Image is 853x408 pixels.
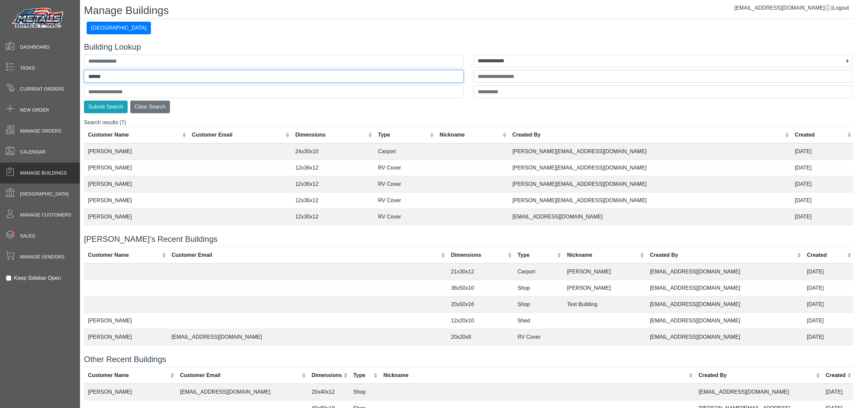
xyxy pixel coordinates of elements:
[791,176,853,193] td: [DATE]
[563,263,646,280] td: [PERSON_NAME]
[84,345,168,361] td: [PERSON_NAME]
[172,251,439,259] div: Customer Email
[20,149,45,156] span: Calendar
[447,296,513,312] td: 20x50x16
[20,65,35,72] span: Tasks
[84,143,188,160] td: [PERSON_NAME]
[349,384,379,400] td: Shop
[20,86,64,93] span: Current Orders
[84,234,853,244] h4: [PERSON_NAME]'s Recent Buildings
[378,131,428,139] div: Type
[87,25,151,31] a: [GEOGRAPHIC_DATA]
[512,131,783,139] div: Created By
[447,280,513,296] td: 36x50x10
[646,263,803,280] td: [EMAIL_ADDRESS][DOMAIN_NAME]
[14,274,61,282] label: Keep Sidebar Open
[353,371,372,379] div: Type
[291,160,374,176] td: 12x36x12
[180,371,300,379] div: Customer Email
[374,143,436,160] td: Carport
[130,101,170,113] button: Clear Search
[439,131,501,139] div: Nickname
[84,355,853,364] h4: Other Recent Buildings
[513,345,563,361] td: Shop
[20,44,50,51] span: Dashboard
[646,296,803,312] td: [EMAIL_ADDRESS][DOMAIN_NAME]
[374,160,436,176] td: RV Cover
[791,143,853,160] td: [DATE]
[84,42,853,52] h4: Building Lookup
[563,280,646,296] td: [PERSON_NAME]
[84,329,168,345] td: [PERSON_NAME]
[84,225,188,241] td: [PERSON_NAME]
[374,176,436,193] td: RV Cover
[508,209,791,225] td: [EMAIL_ADDRESS][DOMAIN_NAME]
[84,193,188,209] td: [PERSON_NAME]
[508,225,791,241] td: [EMAIL_ADDRESS][DOMAIN_NAME]
[192,131,284,139] div: Customer Email
[84,176,188,193] td: [PERSON_NAME]
[295,131,367,139] div: Dimensions
[88,251,160,259] div: Customer Name
[168,329,447,345] td: [EMAIL_ADDRESS][DOMAIN_NAME]
[447,263,513,280] td: 21x30x12
[734,5,831,11] a: [EMAIL_ADDRESS][DOMAIN_NAME]
[20,211,71,218] span: Manage Customers
[791,193,853,209] td: [DATE]
[803,329,853,345] td: [DATE]
[803,280,853,296] td: [DATE]
[312,371,342,379] div: Dimensions
[513,329,563,345] td: RV Cover
[807,251,846,259] div: Created
[822,384,853,400] td: [DATE]
[87,22,151,34] button: [GEOGRAPHIC_DATA]
[84,101,128,113] button: Submit Search
[563,296,646,312] td: Test Building
[646,345,803,361] td: [EMAIL_ADDRESS][DOMAIN_NAME]
[513,263,563,280] td: Carport
[6,219,23,241] span: •
[20,191,69,198] span: [GEOGRAPHIC_DATA]
[795,131,845,139] div: Created
[88,131,181,139] div: Customer Name
[567,251,638,259] div: Nickname
[447,312,513,329] td: 12x20x10
[791,225,853,241] td: [DATE]
[20,107,49,114] span: New Order
[84,4,853,19] h1: Manage Buildings
[694,384,822,400] td: [EMAIL_ADDRESS][DOMAIN_NAME]
[176,384,308,400] td: [EMAIL_ADDRESS][DOMAIN_NAME]
[791,209,853,225] td: [DATE]
[291,176,374,193] td: 12x36x12
[734,4,849,12] div: |
[803,345,853,361] td: [DATE]
[451,251,506,259] div: Dimensions
[508,176,791,193] td: [PERSON_NAME][EMAIL_ADDRESS][DOMAIN_NAME]
[646,329,803,345] td: [EMAIL_ADDRESS][DOMAIN_NAME]
[513,280,563,296] td: Shop
[88,371,169,379] div: Customer Name
[374,225,436,241] td: RV Cover
[447,329,513,345] td: 20x20x8
[291,193,374,209] td: 12x36x12
[791,160,853,176] td: [DATE]
[508,193,791,209] td: [PERSON_NAME][EMAIL_ADDRESS][DOMAIN_NAME]
[84,384,176,400] td: [PERSON_NAME]
[291,143,374,160] td: 24x30x10
[517,251,555,259] div: Type
[833,5,849,11] span: Logout
[803,263,853,280] td: [DATE]
[308,384,349,400] td: 20x40x12
[826,371,846,379] div: Created
[20,232,35,239] span: Sales
[447,345,513,361] td: 25x30x10
[508,160,791,176] td: [PERSON_NAME][EMAIL_ADDRESS][DOMAIN_NAME]
[84,160,188,176] td: [PERSON_NAME]
[384,371,687,379] div: Nickname
[374,209,436,225] td: RV Cover
[84,312,168,329] td: [PERSON_NAME]
[698,371,814,379] div: Created By
[803,296,853,312] td: [DATE]
[10,6,67,31] img: Metals Direct Inc Logo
